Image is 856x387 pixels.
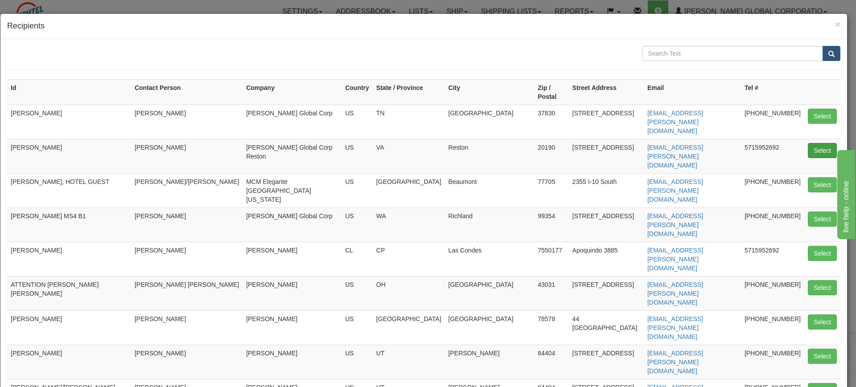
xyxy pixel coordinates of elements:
iframe: chat widget [835,148,855,239]
td: [GEOGRAPHIC_DATA] [445,276,535,310]
button: Select [808,246,837,261]
button: Select [808,143,837,158]
td: [PHONE_NUMBER] [741,276,804,310]
td: UT [373,345,445,379]
td: 5715952692 [741,139,804,173]
td: [PHONE_NUMBER] [741,208,804,242]
td: [PERSON_NAME] [7,310,131,345]
a: [EMAIL_ADDRESS][PERSON_NAME][DOMAIN_NAME] [647,212,703,237]
th: Street Address [569,79,644,105]
a: [EMAIL_ADDRESS][PERSON_NAME][DOMAIN_NAME] [647,247,703,272]
a: [EMAIL_ADDRESS][PERSON_NAME][DOMAIN_NAME] [647,315,703,340]
td: [PHONE_NUMBER] [741,173,804,208]
td: [PERSON_NAME] [131,105,243,139]
td: 5715952692 [741,242,804,276]
td: [PERSON_NAME] Global Corp [243,105,342,139]
button: Select [808,177,837,192]
th: Email [644,79,741,105]
th: Id [7,79,131,105]
td: [PERSON_NAME] [7,345,131,379]
td: [PHONE_NUMBER] [741,310,804,345]
td: [GEOGRAPHIC_DATA] [373,310,445,345]
td: OH [373,276,445,310]
td: [PERSON_NAME] [131,208,243,242]
td: [STREET_ADDRESS] [569,276,644,310]
td: [GEOGRAPHIC_DATA] [373,173,445,208]
input: Search Text [642,46,823,61]
button: Close [835,20,840,29]
td: [GEOGRAPHIC_DATA] [445,105,535,139]
td: Las Condes [445,242,535,276]
td: [PERSON_NAME] [243,345,342,379]
td: 2355 I-10 South [569,173,644,208]
td: 44 [GEOGRAPHIC_DATA] [569,310,644,345]
td: [STREET_ADDRESS] [569,105,644,139]
td: 20190 [534,139,568,173]
td: CL [342,242,373,276]
td: [PERSON_NAME] [445,345,535,379]
td: 7550177 [534,242,568,276]
td: [PERSON_NAME] [131,310,243,345]
td: Reston [445,139,535,173]
a: [EMAIL_ADDRESS][PERSON_NAME][DOMAIN_NAME] [647,178,703,203]
td: US [342,173,373,208]
td: [PERSON_NAME] Global Corp [243,208,342,242]
td: [PERSON_NAME] [7,139,131,173]
td: [PERSON_NAME] [243,276,342,310]
td: [PERSON_NAME] [131,242,243,276]
a: [EMAIL_ADDRESS][PERSON_NAME][DOMAIN_NAME] [647,350,703,375]
td: VA [373,139,445,173]
td: 78578 [534,310,568,345]
td: [PERSON_NAME] Global Corp Reston [243,139,342,173]
th: Contact Person [131,79,243,105]
td: [STREET_ADDRESS] [569,139,644,173]
td: [PHONE_NUMBER] [741,105,804,139]
th: State / Province [373,79,445,105]
td: 99354 [534,208,568,242]
td: [STREET_ADDRESS] [569,345,644,379]
button: Select [808,314,837,330]
th: Company [243,79,342,105]
td: Beaumont [445,173,535,208]
th: Tel # [741,79,804,105]
td: US [342,105,373,139]
td: 77705 [534,173,568,208]
td: US [342,208,373,242]
a: [EMAIL_ADDRESS][PERSON_NAME][DOMAIN_NAME] [647,144,703,169]
td: [GEOGRAPHIC_DATA] [445,310,535,345]
td: [PERSON_NAME] MS4 B1 [7,208,131,242]
th: City [445,79,535,105]
th: Country [342,79,373,105]
th: Zip / Postal [534,79,568,105]
td: ATTENTION [PERSON_NAME] [PERSON_NAME] [7,276,131,310]
td: [PERSON_NAME] [7,105,131,139]
td: [PHONE_NUMBER] [741,345,804,379]
button: Select [808,349,837,364]
td: [PERSON_NAME] [131,139,243,173]
td: TN [373,105,445,139]
td: [PERSON_NAME]/[PERSON_NAME] [131,173,243,208]
td: [PERSON_NAME] [PERSON_NAME] [131,276,243,310]
a: [EMAIL_ADDRESS][PERSON_NAME][DOMAIN_NAME] [647,281,703,306]
td: WA [373,208,445,242]
td: US [342,276,373,310]
button: Select [808,109,837,124]
td: CP [373,242,445,276]
td: [PERSON_NAME] [243,242,342,276]
td: [PERSON_NAME] [243,310,342,345]
td: US [342,345,373,379]
td: Apoquindo 3885 [569,242,644,276]
div: live help - online [7,5,82,16]
td: MCM Elegante [GEOGRAPHIC_DATA] [US_STATE] [243,173,342,208]
td: 84404 [534,345,568,379]
td: US [342,139,373,173]
td: [PERSON_NAME] [131,345,243,379]
td: Richland [445,208,535,242]
h4: Recipients [7,20,840,32]
button: Select [808,212,837,227]
td: 43031 [534,276,568,310]
td: [PERSON_NAME] [7,242,131,276]
td: [PERSON_NAME], HOTEL GUEST [7,173,131,208]
button: Select [808,280,837,295]
a: [EMAIL_ADDRESS][PERSON_NAME][DOMAIN_NAME] [647,110,703,134]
